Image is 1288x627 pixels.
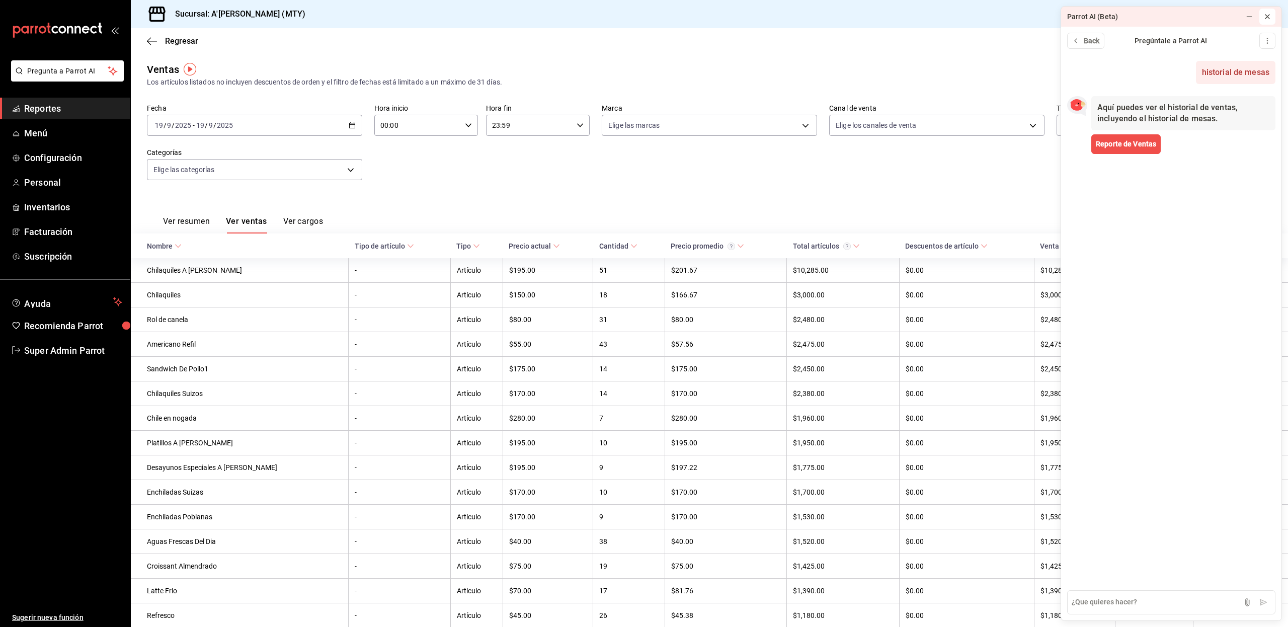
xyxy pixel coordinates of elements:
[1034,258,1115,283] td: $10,285.00
[1067,33,1104,49] button: Back
[283,216,324,233] button: Ver cargos
[172,121,175,129] span: /
[184,63,196,75] img: Tooltip marker
[450,579,503,603] td: Artículo
[486,105,590,112] label: Hora fin
[24,225,122,239] span: Facturación
[1034,455,1115,480] td: $1,775.00
[593,332,665,357] td: 43
[836,120,916,130] span: Elige los canales de venta
[167,121,172,129] input: --
[899,505,1034,529] td: $0.00
[349,579,450,603] td: -
[503,357,593,381] td: $175.00
[355,242,405,250] div: Tipo de artículo
[787,381,900,406] td: $2,380.00
[147,77,1272,88] div: Los artículos listados no incluyen descuentos de orden y el filtro de fechas está limitado a un m...
[593,283,665,307] td: 18
[665,579,786,603] td: $81.76
[131,307,349,332] td: Rol de canela
[349,480,450,505] td: -
[593,258,665,283] td: 51
[905,242,988,250] span: Descuentos de artículo
[593,529,665,554] td: 38
[24,319,122,333] span: Recomienda Parrot
[503,381,593,406] td: $170.00
[153,165,215,175] span: Elige las categorías
[349,505,450,529] td: -
[131,258,349,283] td: Chilaquiles A [PERSON_NAME]
[503,455,593,480] td: $195.00
[503,431,593,455] td: $195.00
[450,307,503,332] td: Artículo
[450,455,503,480] td: Artículo
[147,62,179,77] div: Ventas
[216,121,233,129] input: ----
[1057,105,1272,112] label: Tipo de orden
[599,242,628,250] div: Cantidad
[1040,242,1076,250] div: Venta total
[665,406,786,431] td: $280.00
[349,357,450,381] td: -
[503,307,593,332] td: $80.00
[787,529,900,554] td: $1,520.00
[24,200,122,214] span: Inventarios
[899,307,1034,332] td: $0.00
[147,149,362,156] label: Categorías
[1104,36,1238,46] div: Pregúntale a Parrot AI
[665,554,786,579] td: $75.00
[593,357,665,381] td: 14
[1091,96,1275,130] div: Aquí puedes ver el historial de ventas, incluyendo el historial de mesas.
[450,332,503,357] td: Artículo
[593,480,665,505] td: 10
[208,121,213,129] input: --
[349,529,450,554] td: -
[593,431,665,455] td: 10
[665,455,786,480] td: $197.22
[787,505,900,529] td: $1,530.00
[593,554,665,579] td: 19
[787,431,900,455] td: $1,950.00
[593,455,665,480] td: 9
[349,554,450,579] td: -
[899,381,1034,406] td: $0.00
[905,242,979,250] div: Descuentos de artículo
[24,151,122,165] span: Configuración
[175,121,192,129] input: ----
[349,258,450,283] td: -
[24,176,122,189] span: Personal
[131,579,349,603] td: Latte Frio
[1034,554,1115,579] td: $1,425.00
[899,529,1034,554] td: $0.00
[593,505,665,529] td: 9
[165,36,198,46] span: Regresar
[509,242,551,250] div: Precio actual
[1034,332,1115,357] td: $2,475.00
[1096,139,1156,149] span: Reporte de Ventas
[226,216,267,233] button: Ver ventas
[349,455,450,480] td: -
[665,480,786,505] td: $170.00
[665,381,786,406] td: $170.00
[899,283,1034,307] td: $0.00
[503,480,593,505] td: $170.00
[899,332,1034,357] td: $0.00
[503,529,593,554] td: $40.00
[12,612,122,623] span: Sugerir nueva función
[503,579,593,603] td: $70.00
[167,8,305,20] h3: Sucursal: A'[PERSON_NAME] (MTY)
[24,344,122,357] span: Super Admin Parrot
[1034,480,1115,505] td: $1,700.00
[593,381,665,406] td: 14
[899,431,1034,455] td: $0.00
[131,505,349,529] td: Enchiladas Poblanas
[450,505,503,529] td: Artículo
[7,73,124,84] a: Pregunta a Parrot AI
[671,242,735,250] div: Precio promedio
[503,332,593,357] td: $55.00
[899,258,1034,283] td: $0.00
[374,105,478,112] label: Hora inicio
[196,121,205,129] input: --
[829,105,1044,112] label: Canal de venta
[163,216,323,233] div: navigation tabs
